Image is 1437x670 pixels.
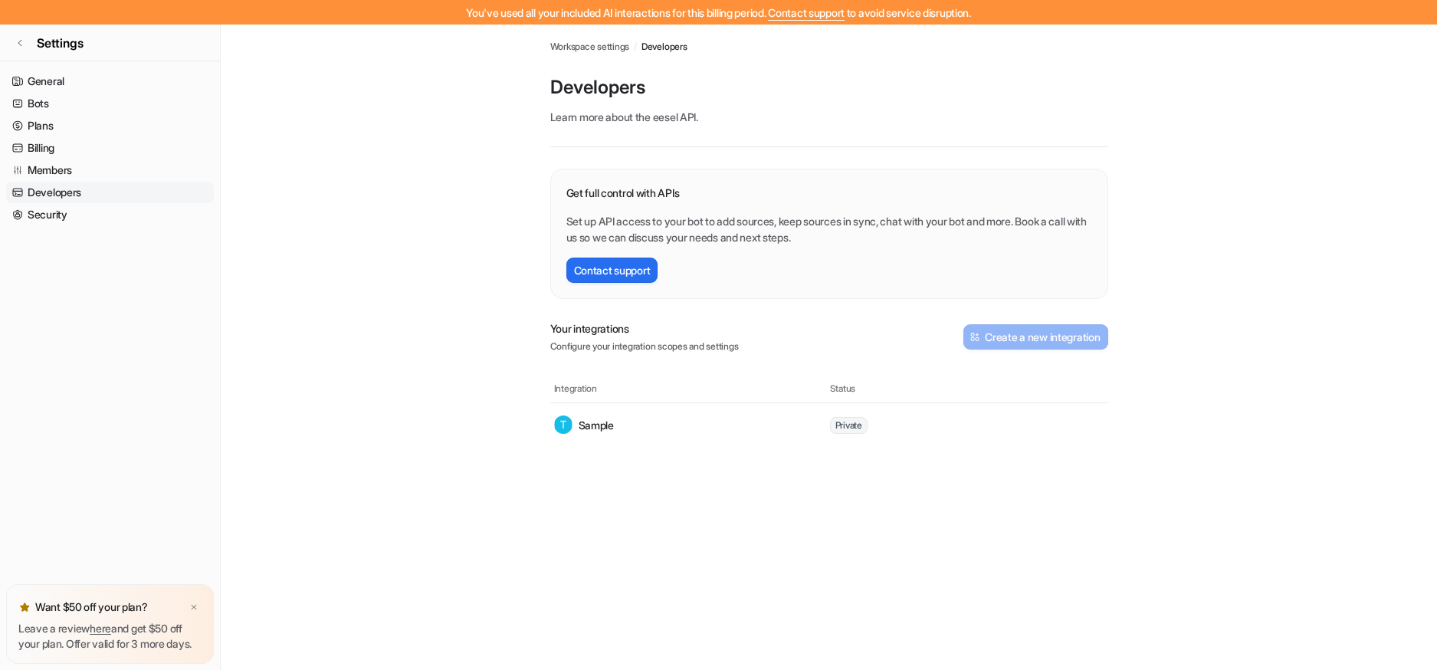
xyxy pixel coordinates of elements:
[550,320,739,337] p: Your integrations
[189,603,198,613] img: x
[985,329,1100,345] h2: Create a new integration
[963,324,1107,350] button: Create a new integration
[6,204,214,225] a: Security
[553,381,829,396] th: Integration
[829,381,1105,396] th: Status
[550,75,1108,100] p: Developers
[566,213,1092,245] p: Set up API access to your bot to add sources, keep sources in sync, chat with your bot and more. ...
[35,599,148,615] p: Want $50 off your plan?
[579,417,614,433] p: Sample
[566,185,1092,201] p: Get full control with APIs
[18,601,31,613] img: star
[6,115,214,136] a: Plans
[550,110,698,123] span: Learn more about the .
[566,258,658,283] button: Contact support
[653,110,696,123] a: eesel API
[830,417,868,434] span: Private
[6,182,214,203] a: Developers
[6,159,214,181] a: Members
[550,40,630,54] a: Workspace settings
[6,71,214,92] a: General
[550,340,739,353] p: Configure your integration scopes and settings
[634,40,637,54] span: /
[641,40,687,54] a: Developers
[6,93,214,114] a: Bots
[37,34,84,52] span: Settings
[6,137,214,159] a: Billing
[18,621,202,652] p: Leave a review and get $50 off your plan. Offer valid for 3 more days.
[768,6,845,19] span: Contact support
[90,622,111,635] a: here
